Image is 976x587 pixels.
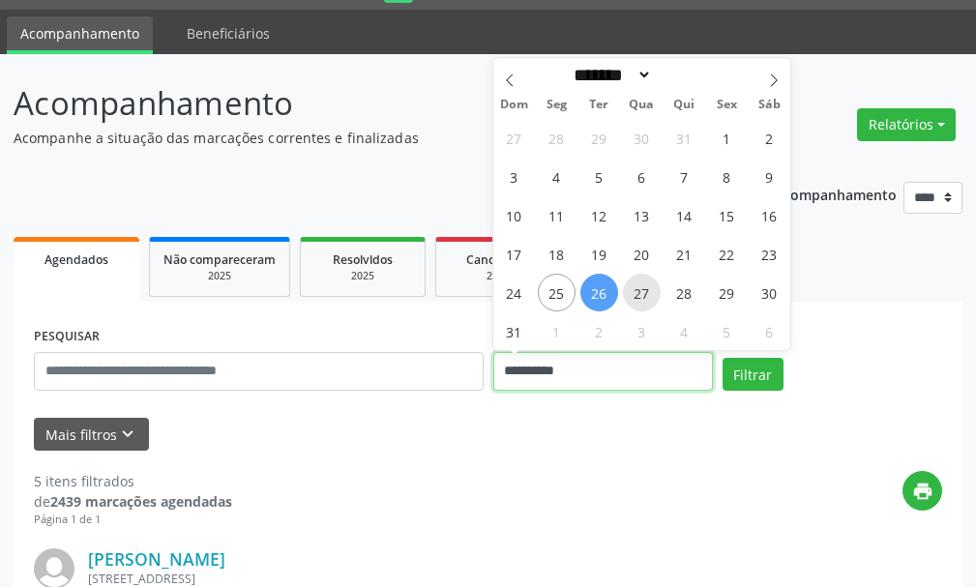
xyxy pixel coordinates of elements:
[580,158,618,195] span: Agosto 5, 2025
[493,99,536,111] span: Dom
[580,196,618,234] span: Agosto 12, 2025
[495,312,533,350] span: Agosto 31, 2025
[580,235,618,273] span: Agosto 19, 2025
[466,251,531,268] span: Cancelados
[623,158,661,195] span: Agosto 6, 2025
[34,322,100,352] label: PESQUISAR
[538,119,576,157] span: Julho 28, 2025
[163,251,276,268] span: Não compareceram
[580,119,618,157] span: Julho 29, 2025
[708,196,746,234] span: Agosto 15, 2025
[708,235,746,273] span: Agosto 22, 2025
[751,312,788,350] span: Setembro 6, 2025
[173,16,283,50] a: Beneficiários
[705,99,748,111] span: Sex
[723,358,784,391] button: Filtrar
[623,312,661,350] span: Setembro 3, 2025
[14,128,678,148] p: Acompanhe a situação das marcações correntes e finalizadas
[117,424,138,445] i: keyboard_arrow_down
[623,235,661,273] span: Agosto 20, 2025
[163,269,276,283] div: 2025
[538,196,576,234] span: Agosto 11, 2025
[495,274,533,311] span: Agosto 24, 2025
[577,99,620,111] span: Ter
[538,312,576,350] span: Setembro 1, 2025
[751,235,788,273] span: Agosto 23, 2025
[751,119,788,157] span: Agosto 2, 2025
[912,481,933,502] i: print
[902,471,942,511] button: print
[665,119,703,157] span: Julho 31, 2025
[538,274,576,311] span: Agosto 25, 2025
[495,119,533,157] span: Julho 27, 2025
[665,312,703,350] span: Setembro 4, 2025
[665,235,703,273] span: Agosto 21, 2025
[495,196,533,234] span: Agosto 10, 2025
[708,158,746,195] span: Agosto 8, 2025
[535,99,577,111] span: Seg
[665,274,703,311] span: Agosto 28, 2025
[88,571,652,587] div: [STREET_ADDRESS]
[34,471,232,491] div: 5 itens filtrados
[333,251,393,268] span: Resolvidos
[708,274,746,311] span: Agosto 29, 2025
[495,235,533,273] span: Agosto 17, 2025
[568,65,653,85] select: Month
[751,196,788,234] span: Agosto 16, 2025
[34,512,232,528] div: Página 1 de 1
[665,196,703,234] span: Agosto 14, 2025
[450,269,547,283] div: 2025
[580,312,618,350] span: Setembro 2, 2025
[314,269,411,283] div: 2025
[44,251,108,268] span: Agendados
[708,312,746,350] span: Setembro 5, 2025
[708,119,746,157] span: Agosto 1, 2025
[623,274,661,311] span: Agosto 27, 2025
[538,235,576,273] span: Agosto 18, 2025
[751,274,788,311] span: Agosto 30, 2025
[34,491,232,512] div: de
[857,108,956,141] button: Relatórios
[88,548,225,570] a: [PERSON_NAME]
[538,158,576,195] span: Agosto 4, 2025
[580,274,618,311] span: Agosto 26, 2025
[620,99,663,111] span: Qua
[751,158,788,195] span: Agosto 9, 2025
[34,418,149,452] button: Mais filtroskeyboard_arrow_down
[495,158,533,195] span: Agosto 3, 2025
[652,65,716,85] input: Year
[14,79,678,128] p: Acompanhamento
[665,158,703,195] span: Agosto 7, 2025
[725,182,897,206] p: Ano de acompanhamento
[50,492,232,511] strong: 2439 marcações agendadas
[623,196,661,234] span: Agosto 13, 2025
[7,16,153,54] a: Acompanhamento
[748,99,790,111] span: Sáb
[623,119,661,157] span: Julho 30, 2025
[663,99,705,111] span: Qui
